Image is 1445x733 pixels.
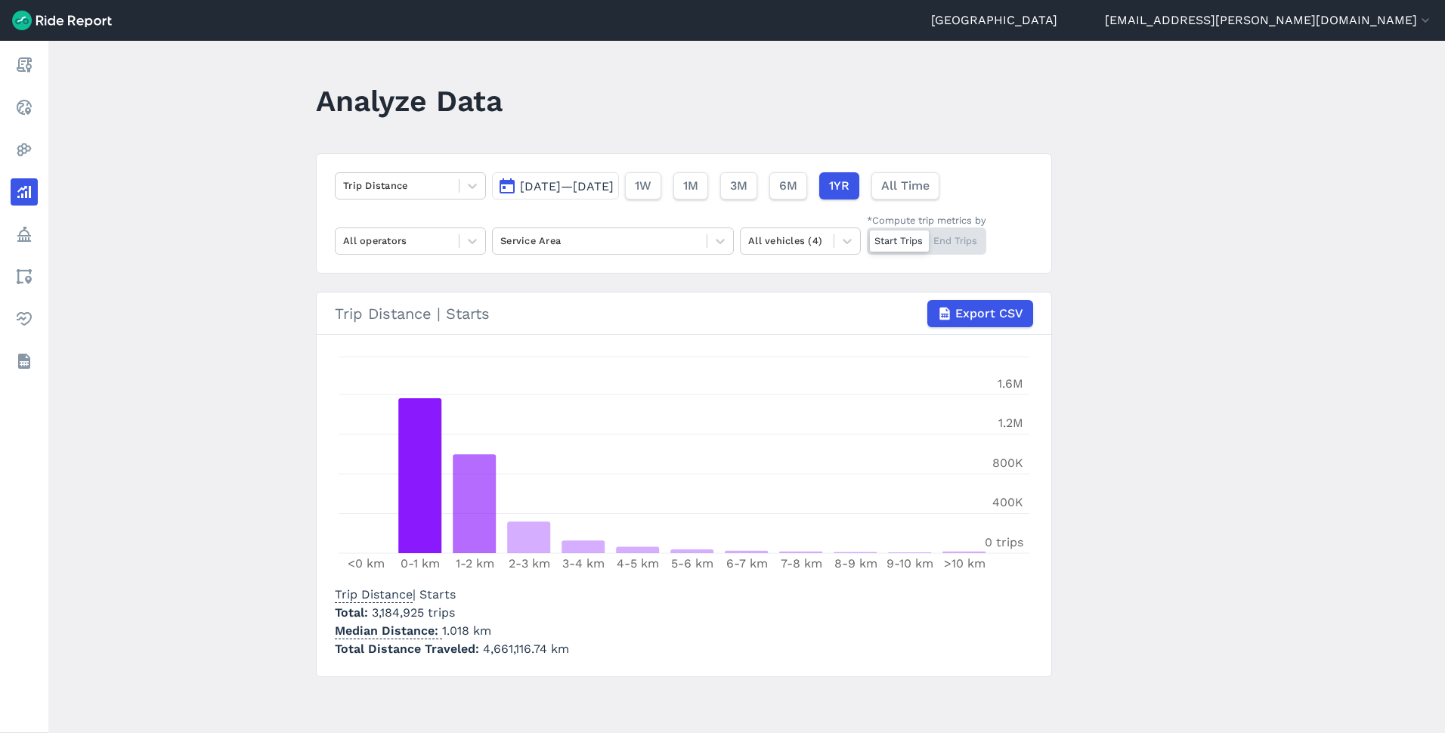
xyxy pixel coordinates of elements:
a: Realtime [11,94,38,121]
tspan: 4-5 km [617,556,659,571]
span: Median Distance [335,619,442,639]
button: 1M [673,172,708,199]
tspan: 400K [992,495,1023,509]
tspan: 8-9 km [834,556,877,571]
span: Total [335,605,372,620]
span: [DATE]—[DATE] [520,179,614,193]
button: 1W [625,172,661,199]
a: Analyze [11,178,38,206]
img: Ride Report [12,11,112,30]
tspan: 3-4 km [562,556,605,571]
tspan: 0-1 km [401,556,440,571]
button: [EMAIL_ADDRESS][PERSON_NAME][DOMAIN_NAME] [1105,11,1433,29]
button: 1YR [819,172,859,199]
button: 3M [720,172,757,199]
tspan: >10 km [944,556,986,571]
tspan: 7-8 km [781,556,822,571]
span: All Time [881,177,930,195]
button: 6M [769,172,807,199]
div: Trip Distance | Starts [335,300,1033,327]
a: Heatmaps [11,136,38,163]
tspan: 1.6M [998,376,1023,391]
tspan: 2-3 km [509,556,550,571]
span: Export CSV [955,305,1023,323]
button: [DATE]—[DATE] [492,172,619,199]
button: All Time [871,172,939,199]
span: | Starts [335,587,456,602]
h1: Analyze Data [316,80,503,122]
span: 4,661,116.74 km [483,642,569,656]
span: Trip Distance [335,583,413,603]
tspan: 9-10 km [886,556,933,571]
tspan: 0 trips [985,535,1023,549]
span: 1YR [829,177,849,195]
span: 3,184,925 trips [372,605,455,620]
div: *Compute trip metrics by [867,213,986,227]
span: Total Distance Traveled [335,642,483,656]
span: 1W [635,177,651,195]
a: Policy [11,221,38,248]
tspan: 800K [992,456,1023,470]
a: Datasets [11,348,38,375]
a: Areas [11,263,38,290]
tspan: 5-6 km [671,556,713,571]
a: Health [11,305,38,332]
tspan: 1-2 km [456,556,494,571]
tspan: 6-7 km [726,556,768,571]
tspan: <0 km [348,556,385,571]
button: Export CSV [927,300,1033,327]
span: 3M [730,177,747,195]
a: Report [11,51,38,79]
span: 1M [683,177,698,195]
tspan: 1.2M [998,416,1023,430]
span: 6M [779,177,797,195]
a: [GEOGRAPHIC_DATA] [931,11,1057,29]
p: 1.018 km [335,622,569,640]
